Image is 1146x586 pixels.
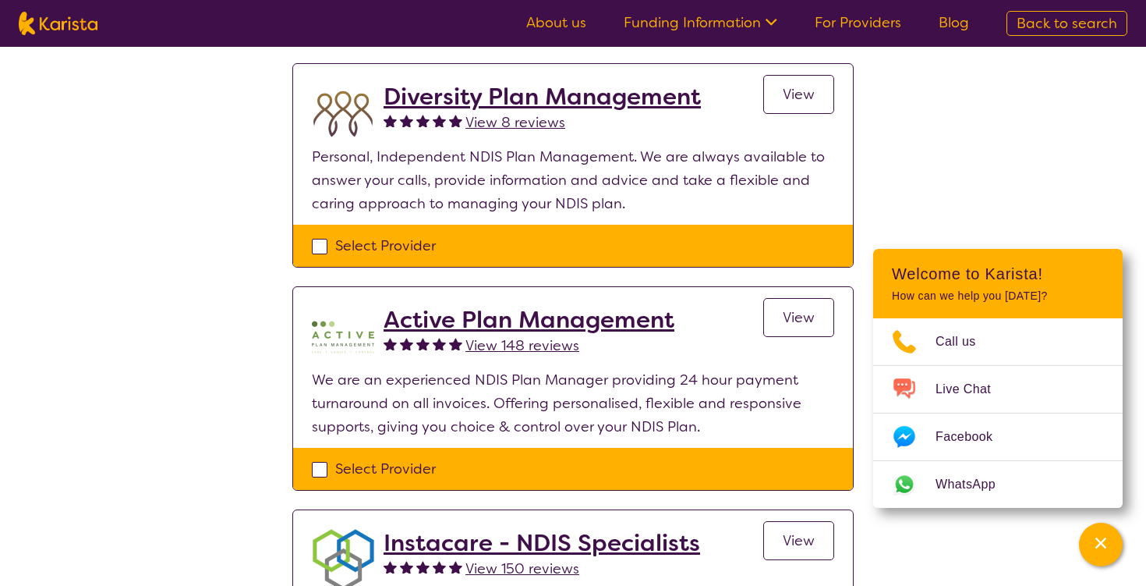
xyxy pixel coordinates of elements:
p: How can we help you [DATE]? [892,289,1104,303]
img: fullstar [416,114,430,127]
a: Back to search [1006,11,1127,36]
img: fullstar [433,114,446,127]
ul: Choose channel [873,318,1123,508]
img: fullstar [400,337,413,350]
span: WhatsApp [936,473,1014,496]
a: View [763,75,834,114]
span: View [783,531,815,550]
button: Channel Menu [1079,523,1123,566]
a: Funding Information [624,13,777,32]
img: fullstar [400,114,413,127]
p: Personal, Independent NDIS Plan Management. We are always available to answer your calls, provide... [312,145,834,215]
img: Karista logo [19,12,97,35]
img: fullstar [400,560,413,574]
p: We are an experienced NDIS Plan Manager providing 24 hour payment turnaround on all invoices. Off... [312,368,834,439]
img: fullstar [384,337,397,350]
a: Web link opens in a new tab. [873,461,1123,508]
a: Blog [939,13,969,32]
h2: Welcome to Karista! [892,265,1104,283]
span: Back to search [1017,14,1117,33]
img: fullstar [449,337,462,350]
a: Active Plan Management [384,306,674,334]
span: View 148 reviews [465,336,579,355]
span: View [783,308,815,327]
a: View [763,298,834,337]
span: View 8 reviews [465,113,565,132]
div: Channel Menu [873,249,1123,508]
img: fullstar [433,337,446,350]
img: fullstar [449,114,462,127]
span: Facebook [936,425,1011,449]
a: View 150 reviews [465,557,579,581]
a: Instacare - NDIS Specialists [384,529,700,557]
img: fullstar [384,114,397,127]
img: fullstar [416,337,430,350]
img: fullstar [433,560,446,574]
span: View [783,85,815,104]
span: View 150 reviews [465,559,579,578]
a: View 148 reviews [465,334,579,357]
img: fullstar [416,560,430,574]
img: fullstar [384,560,397,574]
a: Diversity Plan Management [384,83,701,111]
a: View 8 reviews [465,111,565,134]
a: About us [526,13,586,32]
span: Live Chat [936,378,1010,401]
a: View [763,521,834,560]
a: For Providers [815,13,901,32]
span: Call us [936,330,995,353]
img: pypzb5qm7jexfhutod0x.png [312,306,374,368]
img: duqvjtfkvnzb31ymex15.png [312,83,374,145]
img: fullstar [449,560,462,574]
